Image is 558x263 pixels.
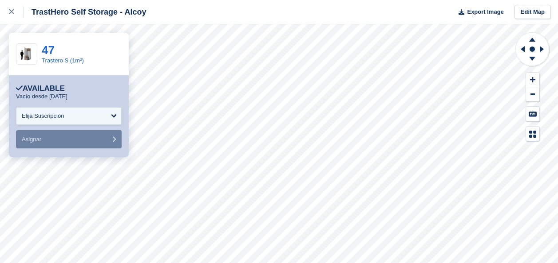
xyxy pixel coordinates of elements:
[526,87,539,102] button: Zoom Out
[467,8,503,16] span: Export Image
[526,127,539,141] button: Map Legend
[526,73,539,87] button: Zoom In
[16,46,37,62] img: 10-sqft-unit.jpg
[22,136,41,143] span: Asignar
[22,112,64,120] div: Elija Suscripción
[16,93,67,100] p: Vacío desde [DATE]
[16,84,65,93] div: Available
[514,5,551,19] a: Edit Map
[42,43,55,57] a: 47
[42,57,84,64] a: Trastero S (1m²)
[24,7,146,17] div: TrastHero Self Storage - Alcoy
[453,5,504,19] button: Export Image
[16,130,122,148] button: Asignar
[526,107,539,121] button: Keyboard Shortcuts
